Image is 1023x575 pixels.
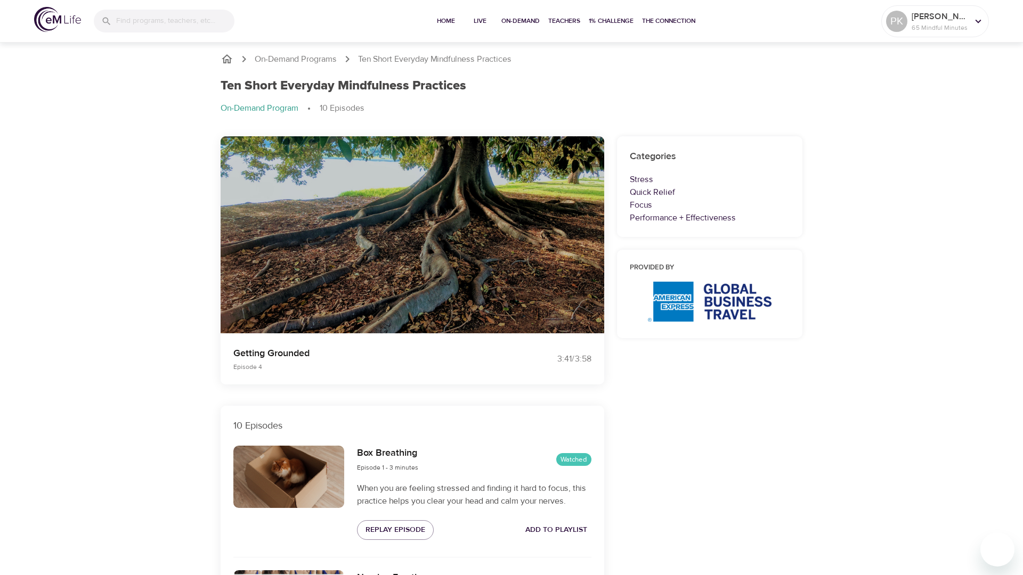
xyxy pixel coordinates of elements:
p: On-Demand Program [221,102,298,114]
p: Episode 4 [233,362,499,372]
div: 3:41 / 3:58 [511,353,591,365]
button: Add to Playlist [521,520,591,540]
p: [PERSON_NAME] [912,10,968,23]
iframe: Button to launch messaging window [980,532,1014,566]
p: 65 Mindful Minutes [912,23,968,32]
button: Replay Episode [357,520,434,540]
span: Replay Episode [366,523,425,537]
h6: Box Breathing [357,446,418,461]
p: Ten Short Everyday Mindfulness Practices [358,53,511,65]
p: 10 Episodes [233,418,591,433]
span: Watched [556,455,591,465]
p: 10 Episodes [320,102,364,114]
span: On-Demand [501,15,540,27]
h6: Categories [630,149,790,165]
a: On-Demand Programs [255,53,337,65]
div: PK [886,11,907,32]
p: Stress [630,173,790,186]
span: Live [467,15,493,27]
input: Find programs, teachers, etc... [116,10,234,32]
p: When you are feeling stressed and finding it hard to focus, this practice helps you clear your he... [357,482,591,507]
p: Quick Relief [630,186,790,199]
span: Add to Playlist [525,523,587,537]
img: logo [34,7,81,32]
h6: Provided by [630,262,790,274]
img: AmEx%20GBT%20logo.png [648,282,771,322]
span: Episode 1 - 3 minutes [357,463,418,472]
nav: breadcrumb [221,102,802,115]
p: Performance + Effectiveness [630,211,790,224]
h1: Ten Short Everyday Mindfulness Practices [221,78,466,94]
p: Focus [630,199,790,211]
span: Teachers [548,15,580,27]
nav: breadcrumb [221,53,802,65]
p: Getting Grounded [233,346,499,360]
span: 1% Challenge [589,15,634,27]
span: Home [433,15,459,27]
span: The Connection [642,15,695,27]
